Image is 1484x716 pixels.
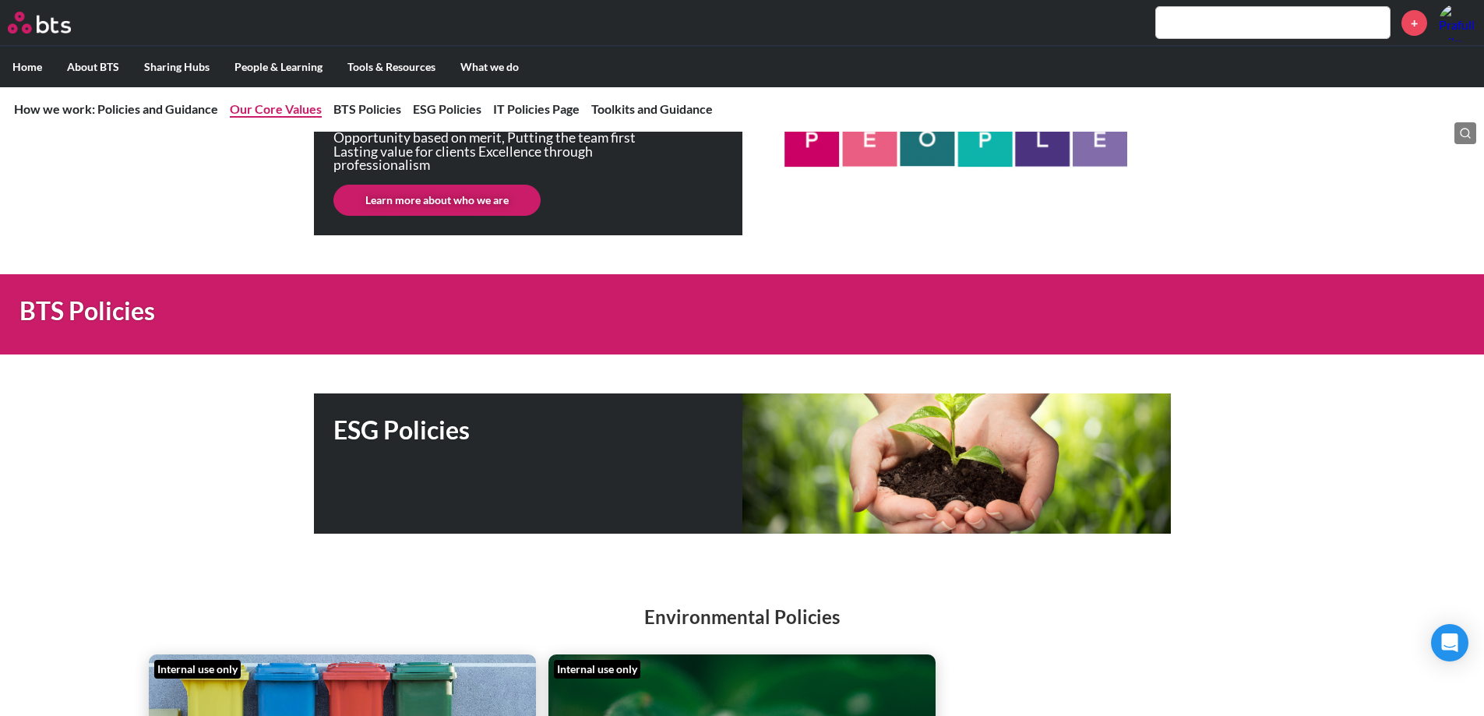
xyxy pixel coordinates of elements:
label: Tools & Resources [335,47,448,87]
a: Learn more about who we are [333,185,541,216]
a: Toolkits and Guidance [591,101,713,116]
a: Our Core Values [230,101,322,116]
label: About BTS [55,47,132,87]
a: Profile [1439,4,1476,41]
img: BTS Logo [8,12,71,34]
label: People & Learning [222,47,335,87]
div: Internal use only [554,660,640,679]
a: ESG Policies [413,101,481,116]
h1: BTS Policies [19,294,1031,329]
h1: ESG Policies [333,413,742,448]
a: How we work: Policies and Guidance [14,101,218,116]
label: What we do [448,47,531,87]
div: Internal use only [154,660,241,679]
a: BTS Policies [333,101,401,116]
a: + [1401,10,1427,36]
img: Prafull Nikose [1439,4,1476,41]
label: Sharing Hubs [132,47,222,87]
a: IT Policies Page [493,101,580,116]
a: Go home [8,12,100,34]
div: Open Intercom Messenger [1431,624,1468,661]
p: Positive Spirit and Fun, Equity, honesty, integrity, Opportunity based on merit, Putting the team... [333,117,661,171]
